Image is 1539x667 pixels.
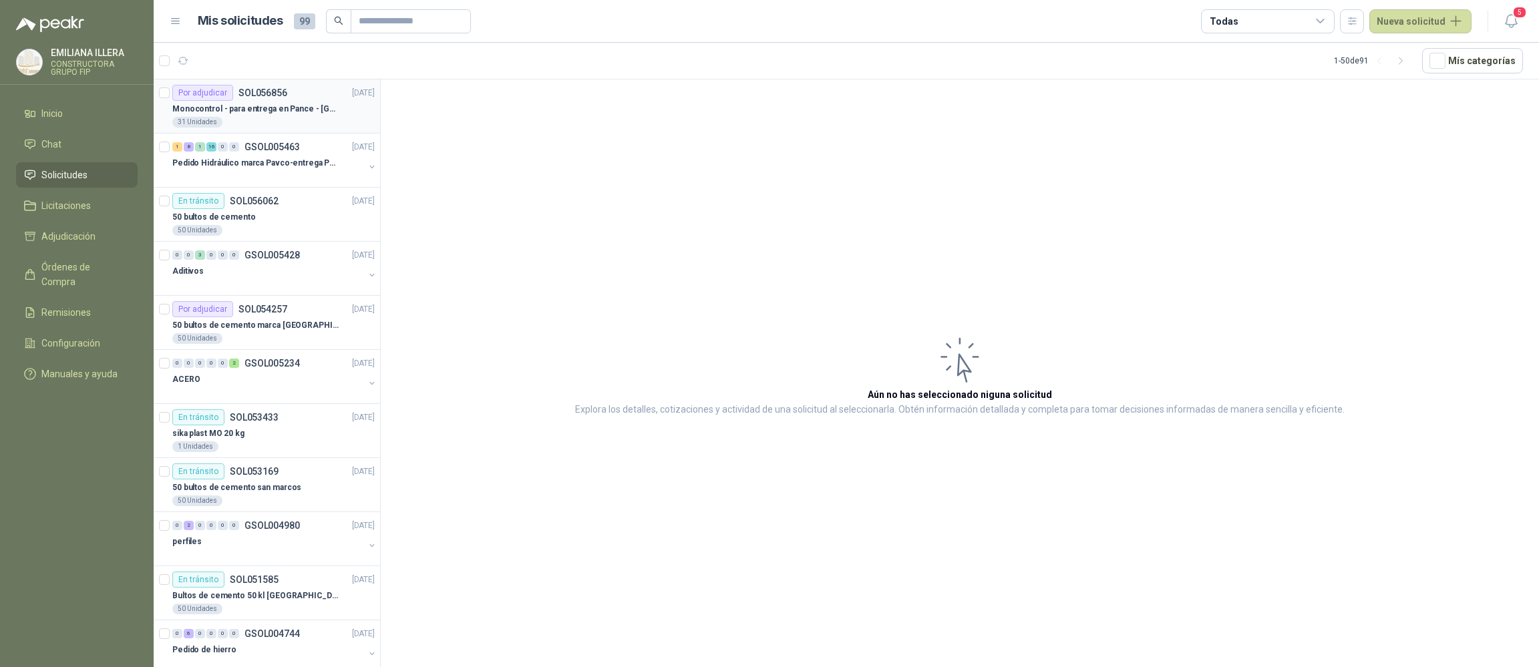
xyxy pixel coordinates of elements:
p: 50 bultos de cemento san marcos [172,481,301,494]
div: 0 [229,250,239,260]
span: 99 [294,13,315,29]
p: 50 bultos de cemento [172,211,256,224]
div: 0 [184,250,194,260]
p: GSOL005428 [244,250,300,260]
div: 0 [229,629,239,638]
p: SOL053433 [230,413,279,422]
p: [DATE] [352,465,375,478]
p: [DATE] [352,249,375,262]
div: 2 [229,359,239,368]
p: Pedido Hidráulico marca Pavco-entrega Popayán [172,157,339,170]
p: GSOL004980 [244,521,300,530]
a: Solicitudes [16,162,138,188]
div: 0 [206,250,216,260]
a: Órdenes de Compra [16,254,138,294]
p: [DATE] [352,574,375,586]
p: [DATE] [352,519,375,532]
div: 0 [172,250,182,260]
div: 0 [218,629,228,638]
a: Por adjudicarSOL054257[DATE] 50 bultos de cemento marca [GEOGRAPHIC_DATA]50 Unidades [154,296,380,350]
div: 1 Unidades [172,441,218,452]
div: Todas [1210,14,1238,29]
span: Manuales y ayuda [41,367,118,381]
span: Solicitudes [41,168,88,182]
img: Company Logo [17,49,42,75]
div: En tránsito [172,409,224,425]
p: EMILIANA ILLERA [51,48,138,57]
p: [DATE] [352,303,375,316]
p: SOL056062 [230,196,279,206]
button: Mís categorías [1422,48,1523,73]
p: [DATE] [352,357,375,370]
div: 31 Unidades [172,117,222,128]
p: 50 bultos de cemento marca [GEOGRAPHIC_DATA] [172,319,339,332]
div: Por adjudicar [172,85,233,101]
p: [DATE] [352,411,375,424]
a: Configuración [16,330,138,356]
a: 0 0 0 0 0 2 GSOL005234[DATE] ACERO [172,355,377,398]
div: En tránsito [172,572,224,588]
button: Nueva solicitud [1369,9,1472,33]
a: En tránsitoSOL051585[DATE] Bultos de cemento 50 kl [GEOGRAPHIC_DATA]50 Unidades [154,566,380,620]
div: 2 [184,521,194,530]
div: 0 [184,359,194,368]
a: Adjudicación [16,224,138,249]
div: 0 [206,521,216,530]
p: perfiles [172,535,202,548]
a: En tránsitoSOL053169[DATE] 50 bultos de cemento san marcos50 Unidades [154,458,380,512]
a: En tránsitoSOL056062[DATE] 50 bultos de cemento50 Unidades [154,188,380,242]
div: 50 Unidades [172,225,222,236]
div: 0 [218,359,228,368]
div: 0 [206,629,216,638]
span: Chat [41,137,61,152]
div: En tránsito [172,193,224,209]
div: 1 [195,142,205,152]
a: 0 0 3 0 0 0 GSOL005428[DATE] Aditivos [172,247,377,290]
p: GSOL005234 [244,359,300,368]
img: Logo peakr [16,16,84,32]
div: 0 [229,521,239,530]
div: 8 [184,142,194,152]
p: GSOL005463 [244,142,300,152]
span: Remisiones [41,305,91,320]
a: 1 8 1 16 0 0 GSOL005463[DATE] Pedido Hidráulico marca Pavco-entrega Popayán [172,139,377,182]
p: CONSTRUCTORA GRUPO FIP [51,60,138,76]
div: 50 Unidades [172,333,222,344]
p: SOL054257 [238,304,287,314]
p: [DATE] [352,628,375,640]
div: 6 [184,629,194,638]
span: Adjudicación [41,229,96,244]
p: [DATE] [352,87,375,99]
div: 0 [195,629,205,638]
p: sika plast MO 20 kg [172,427,244,440]
span: 5 [1512,6,1527,19]
span: Configuración [41,336,100,351]
p: Monocontrol - para entrega en Pance - [GEOGRAPHIC_DATA] [172,103,339,116]
a: Inicio [16,101,138,126]
p: SOL056856 [238,88,287,97]
p: Explora los detalles, cotizaciones y actividad de una solicitud al seleccionarla. Obtén informaci... [575,402,1345,418]
div: 0 [172,521,182,530]
a: Licitaciones [16,193,138,218]
p: Pedido de hierro [172,644,236,656]
p: GSOL004744 [244,629,300,638]
div: 0 [218,142,228,152]
p: ACERO [172,373,200,386]
button: 5 [1499,9,1523,33]
div: 1 [172,142,182,152]
h3: Aún no has seleccionado niguna solicitud [868,387,1052,402]
p: [DATE] [352,195,375,208]
a: Por adjudicarSOL056856[DATE] Monocontrol - para entrega en Pance - [GEOGRAPHIC_DATA]31 Unidades [154,79,380,134]
div: En tránsito [172,463,224,479]
span: Órdenes de Compra [41,260,125,289]
span: Licitaciones [41,198,91,213]
span: search [334,16,343,25]
div: 0 [218,521,228,530]
p: SOL053169 [230,467,279,476]
a: En tránsitoSOL053433[DATE] sika plast MO 20 kg1 Unidades [154,404,380,458]
div: 0 [218,250,228,260]
h1: Mis solicitudes [198,11,283,31]
div: 0 [195,521,205,530]
a: 0 2 0 0 0 0 GSOL004980[DATE] perfiles [172,517,377,560]
div: 50 Unidades [172,604,222,614]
